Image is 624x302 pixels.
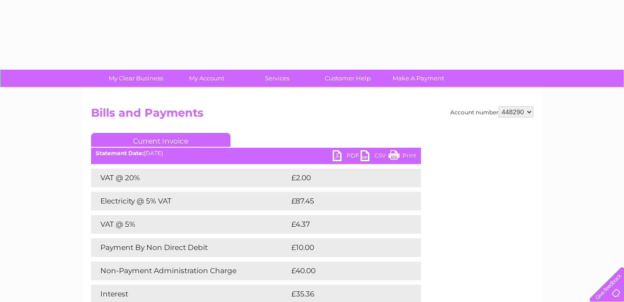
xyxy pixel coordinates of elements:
td: Payment By Non Direct Debit [91,238,289,257]
td: £4.37 [289,215,399,234]
td: Non-Payment Administration Charge [91,262,289,280]
td: Electricity @ 5% VAT [91,192,289,210]
a: PDF [333,150,361,164]
div: Account number [450,106,533,118]
a: Make A Payment [380,70,457,87]
b: Statement Date: [96,150,144,157]
td: VAT @ 20% [91,169,289,187]
td: VAT @ 5% [91,215,289,234]
td: £2.00 [289,169,400,187]
a: Print [388,150,416,164]
h2: Bills and Payments [91,106,533,124]
a: Customer Help [309,70,386,87]
a: Services [239,70,315,87]
div: [DATE] [91,150,421,157]
td: £10.00 [289,238,402,257]
a: Current Invoice [91,133,230,147]
a: CSV [361,150,388,164]
td: £40.00 [289,262,403,280]
td: £87.45 [289,192,402,210]
a: My Clear Business [98,70,174,87]
a: My Account [168,70,245,87]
